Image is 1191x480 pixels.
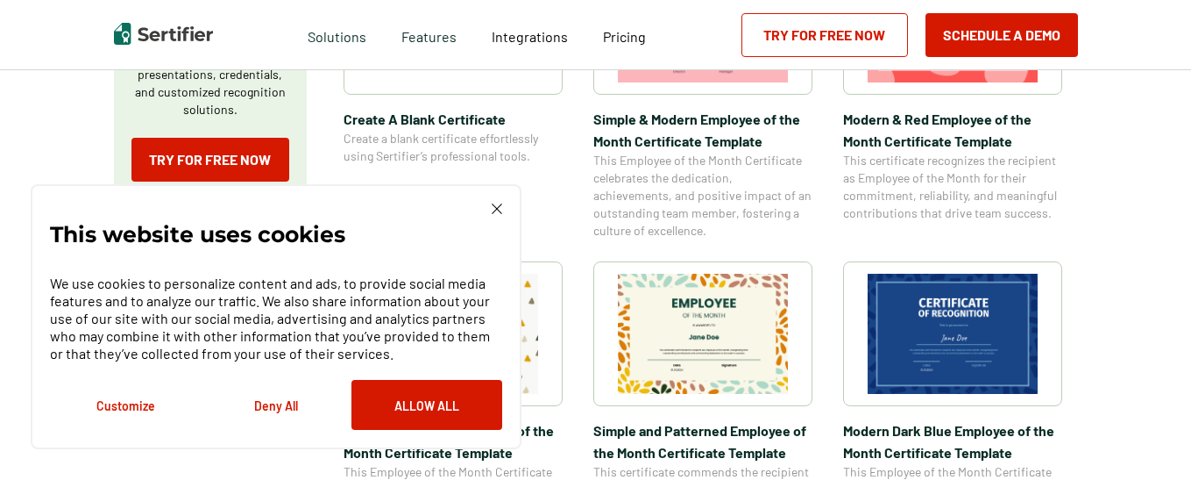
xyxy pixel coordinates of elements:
img: Sertifier | Digital Credentialing Platform [114,23,213,45]
span: Integrations [492,28,568,45]
span: Create a blank certificate effortlessly using Sertifier’s professional tools. [344,130,563,165]
button: Allow All [351,380,502,430]
a: Try for Free Now [131,138,289,182]
a: Integrations [492,24,568,46]
a: Try for Free Now [741,13,908,57]
span: Create A Blank Certificate [344,108,563,130]
button: Schedule a Demo [925,13,1078,57]
span: Simple and Patterned Employee of the Month Certificate Template [593,419,812,463]
p: Create a blank certificate with Sertifier for professional presentations, credentials, and custom... [131,31,289,118]
img: Modern Dark Blue Employee of the Month Certificate Template [868,274,1038,394]
span: Solutions [308,24,366,46]
button: Customize [50,380,201,430]
a: Pricing [603,24,646,46]
p: This website uses cookies [50,226,345,243]
span: This Employee of the Month Certificate celebrates the dedication, achievements, and positive impa... [593,152,812,240]
p: We use cookies to personalize content and ads, to provide social media features and to analyze ou... [50,275,502,362]
span: Pricing [603,28,646,45]
span: This certificate recognizes the recipient as Employee of the Month for their commitment, reliabil... [843,152,1062,222]
span: Modern Dark Blue Employee of the Month Certificate Template [843,419,1062,463]
img: Simple and Patterned Employee of the Month Certificate Template [618,274,788,394]
span: Features [401,24,457,46]
span: Simple & Modern Employee of the Month Certificate Template [593,108,812,152]
span: Modern & Red Employee of the Month Certificate Template [843,108,1062,152]
img: Cookie Popup Close [492,204,502,214]
button: Deny All [201,380,351,430]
